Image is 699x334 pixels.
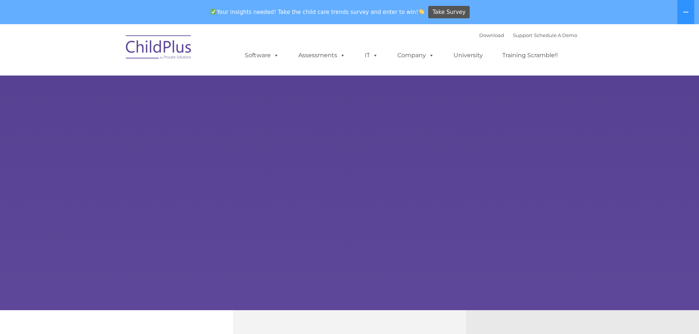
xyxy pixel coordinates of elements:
a: Software [237,48,286,63]
img: 👏 [419,9,424,14]
font: | [479,32,577,38]
img: ✅ [211,9,216,14]
a: Take Survey [428,6,470,19]
a: Download [479,32,504,38]
span: Your insights needed! Take the child care trends survey and enter to win! [208,5,427,19]
a: Company [390,48,441,63]
a: Assessments [291,48,353,63]
a: Support [513,32,532,38]
img: ChildPlus by Procare Solutions [122,30,196,67]
a: University [446,48,490,63]
a: IT [357,48,385,63]
a: Training Scramble!! [495,48,565,63]
a: Schedule A Demo [534,32,577,38]
span: Take Survey [433,6,466,19]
